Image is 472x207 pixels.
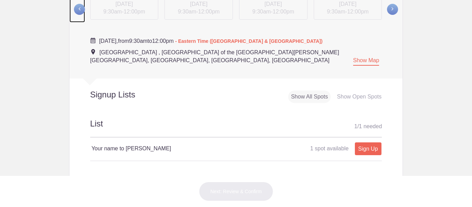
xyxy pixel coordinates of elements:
h4: Your name to [PERSON_NAME] [92,144,236,153]
img: Event location [91,49,95,55]
div: Show Open Spots [334,91,384,103]
img: Cal purple [90,38,96,43]
h2: List [90,118,382,138]
h2: Signup Lists [69,90,181,100]
span: 9:30am [129,38,147,44]
span: [DATE], [99,38,118,44]
span: 12:00pm [152,38,173,44]
span: / [357,123,359,129]
span: from to [99,38,323,44]
span: 1 spot available [310,145,349,151]
div: Show All Spots [288,91,331,103]
button: Next: Review & Confirm [199,182,273,201]
a: Show Map [353,57,379,66]
span: [GEOGRAPHIC_DATA] , [GEOGRAPHIC_DATA] of the [GEOGRAPHIC_DATA][PERSON_NAME][GEOGRAPHIC_DATA], [GE... [90,49,339,63]
span: - Eastern Time ([GEOGRAPHIC_DATA] & [GEOGRAPHIC_DATA]) [175,38,323,44]
div: 1 1 needed [354,121,382,132]
a: Sign Up [355,142,381,155]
